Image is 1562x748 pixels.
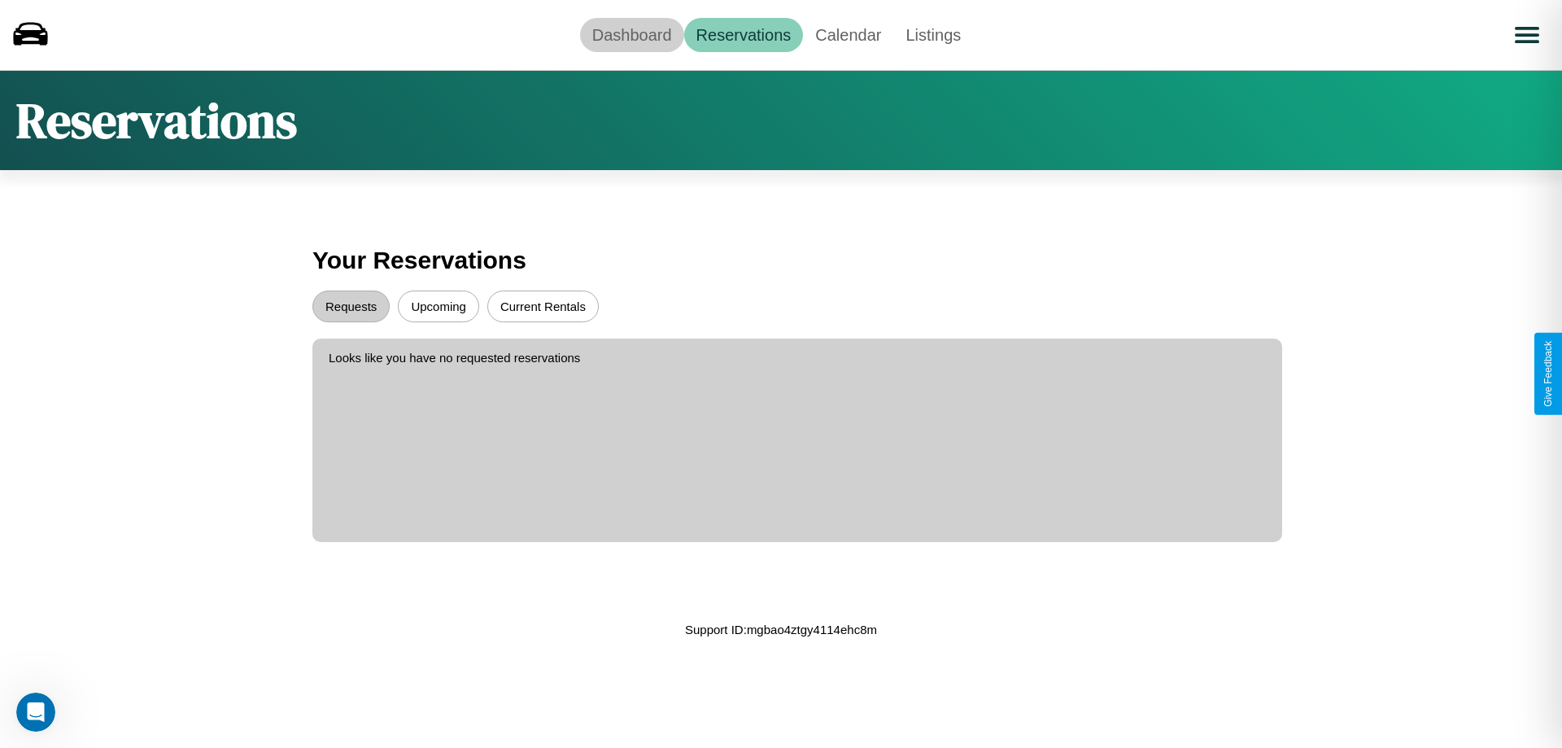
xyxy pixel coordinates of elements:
[16,693,55,732] iframe: Intercom live chat
[580,18,684,52] a: Dashboard
[1504,12,1550,58] button: Open menu
[487,291,599,322] button: Current Rentals
[893,18,973,52] a: Listings
[398,291,479,322] button: Upcoming
[329,347,1266,369] p: Looks like you have no requested reservations
[1542,341,1554,407] div: Give Feedback
[685,619,877,641] p: Support ID: mgbao4ztgy4114ehc8m
[312,291,390,322] button: Requests
[16,87,297,154] h1: Reservations
[803,18,893,52] a: Calendar
[684,18,804,52] a: Reservations
[312,238,1250,282] h3: Your Reservations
